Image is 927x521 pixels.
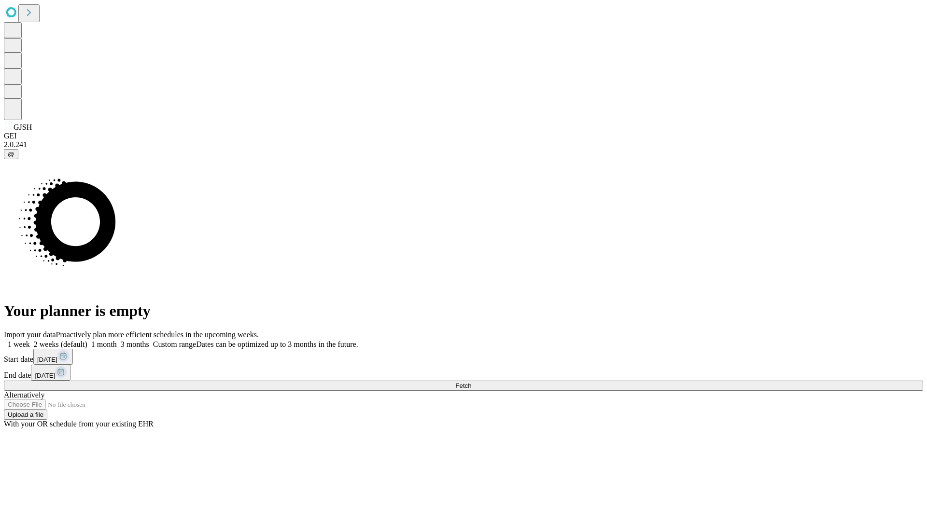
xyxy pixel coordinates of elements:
span: 1 week [8,340,30,348]
span: Dates can be optimized up to 3 months in the future. [196,340,358,348]
div: GEI [4,132,923,140]
span: 1 month [91,340,117,348]
span: With your OR schedule from your existing EHR [4,420,154,428]
div: 2.0.241 [4,140,923,149]
button: [DATE] [31,365,70,381]
span: Proactively plan more efficient schedules in the upcoming weeks. [56,330,259,339]
span: GJSH [14,123,32,131]
span: Alternatively [4,391,44,399]
button: [DATE] [33,349,73,365]
span: 2 weeks (default) [34,340,87,348]
div: End date [4,365,923,381]
span: Custom range [153,340,196,348]
span: Fetch [455,382,471,389]
span: @ [8,151,14,158]
button: Upload a file [4,410,47,420]
span: [DATE] [37,356,57,363]
span: [DATE] [35,372,55,379]
button: Fetch [4,381,923,391]
h1: Your planner is empty [4,302,923,320]
span: 3 months [121,340,149,348]
span: Import your data [4,330,56,339]
button: @ [4,149,18,159]
div: Start date [4,349,923,365]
